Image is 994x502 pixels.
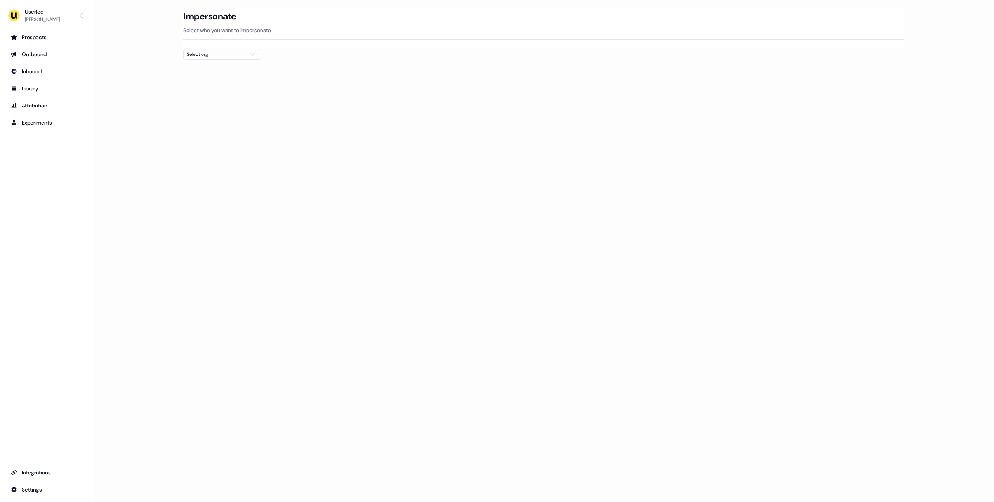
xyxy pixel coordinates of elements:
[11,68,82,75] div: Inbound
[183,49,261,60] button: Select org
[11,85,82,92] div: Library
[183,26,904,34] p: Select who you want to impersonate
[11,102,82,109] div: Attribution
[11,50,82,58] div: Outbound
[6,6,87,25] button: Userled[PERSON_NAME]
[183,10,236,22] h3: Impersonate
[11,469,82,476] div: Integrations
[6,65,87,78] a: Go to Inbound
[6,483,87,496] a: Go to integrations
[6,48,87,61] a: Go to outbound experience
[11,119,82,126] div: Experiments
[11,486,82,493] div: Settings
[25,8,60,16] div: Userled
[25,16,60,23] div: [PERSON_NAME]
[11,33,82,41] div: Prospects
[6,99,87,112] a: Go to attribution
[6,31,87,43] a: Go to prospects
[6,466,87,479] a: Go to integrations
[6,82,87,95] a: Go to templates
[187,50,245,58] div: Select org
[6,116,87,129] a: Go to experiments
